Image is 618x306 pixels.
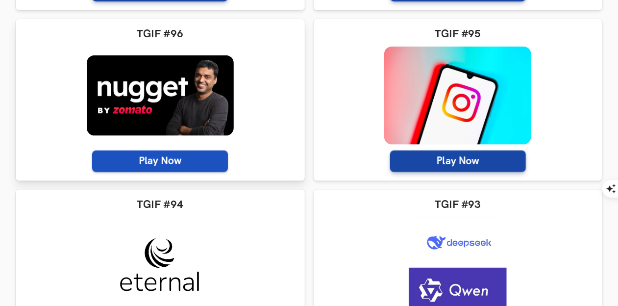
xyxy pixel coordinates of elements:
h3: TGIF #95 [322,28,594,41]
h3: TGIF #96 [25,28,296,41]
img: tgif-95-20250213t1416.png [384,47,531,145]
h3: TGIF #94 [25,199,296,211]
img: tgif-94-20250206t1416.png [87,234,234,298]
h3: TGIF #93 [322,199,594,211]
a: TGIF #95 Play Now [314,19,603,181]
span: Play Now [92,151,228,172]
span: Play Now [390,151,526,172]
img: tgif-96-20250220t1416.png [87,55,234,136]
a: TGIF #96 Play Now [16,19,305,181]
